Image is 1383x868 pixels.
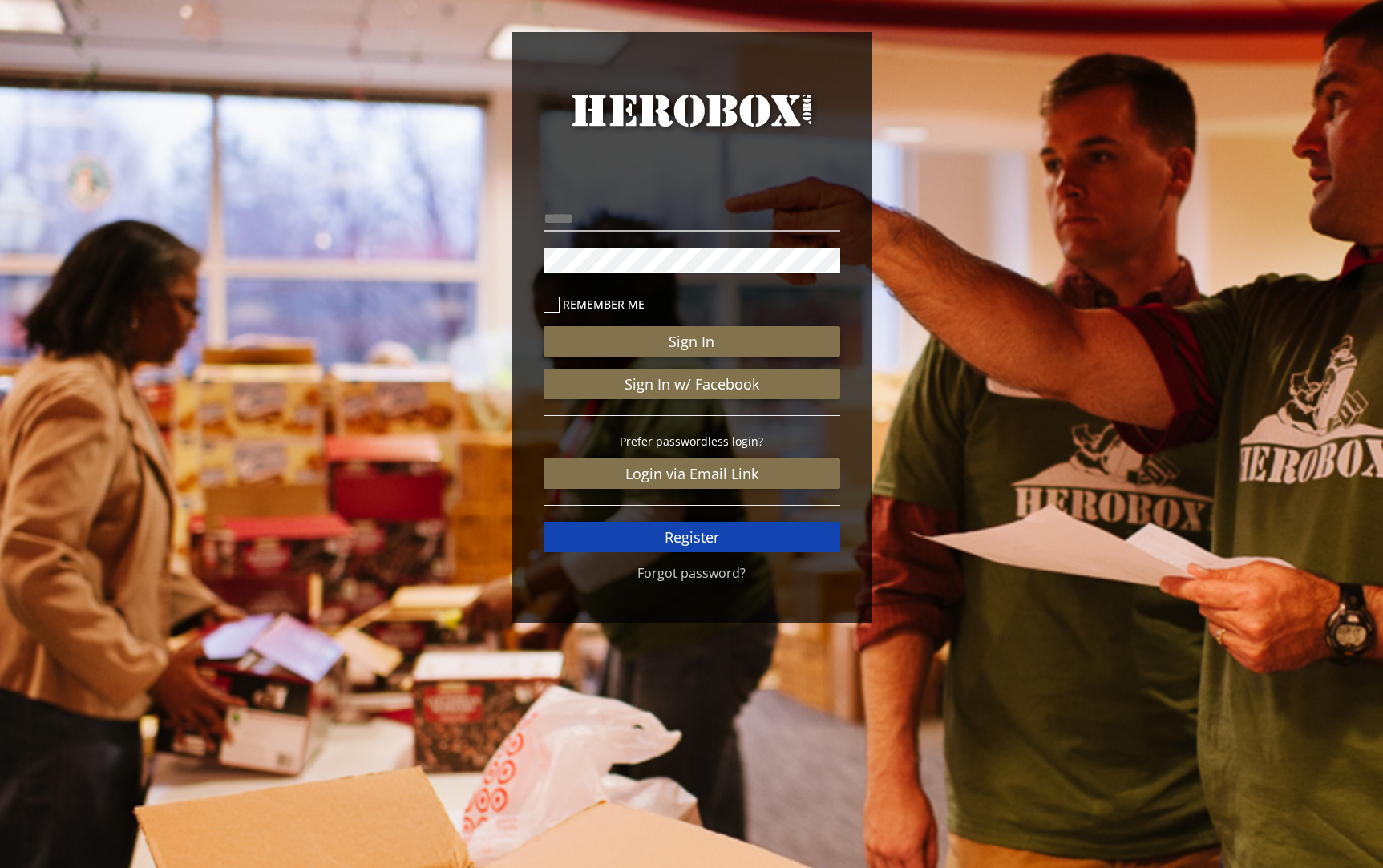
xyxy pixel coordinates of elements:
[544,432,840,450] p: Prefer passwordless login?
[544,295,840,313] label: Remember me
[544,88,840,162] a: HeroBox
[544,369,840,399] a: Sign In w/ Facebook
[637,564,746,582] a: Forgot password?
[544,326,840,357] button: Sign In
[544,458,840,489] a: Login via Email Link
[544,522,840,552] a: Register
